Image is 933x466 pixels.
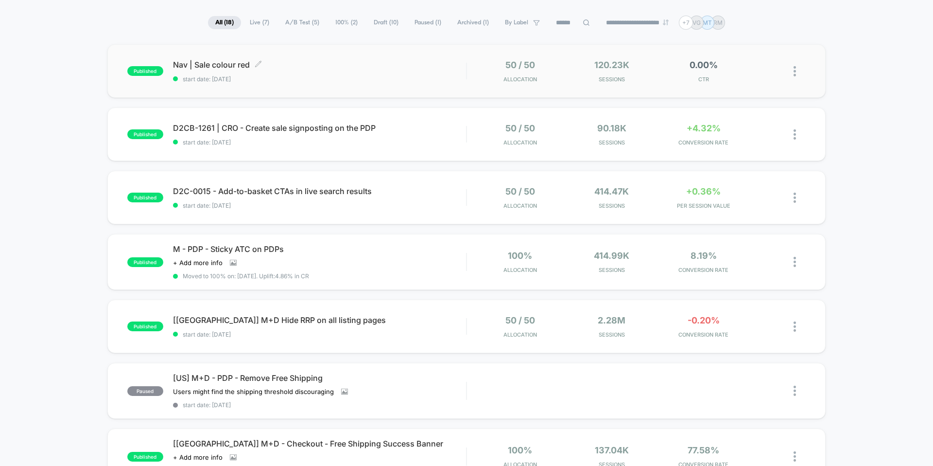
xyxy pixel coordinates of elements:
div: + 7 [679,16,693,30]
span: Nav | Sale colour red [173,60,466,70]
span: 50 / 50 [505,186,535,197]
span: 50 / 50 [505,315,535,325]
p: RM [713,19,723,26]
span: start date: [DATE] [173,75,466,83]
span: Allocation [503,331,537,338]
img: close [794,129,796,140]
span: By Label [505,19,528,26]
span: Live ( 7 ) [242,16,276,29]
span: 8.19% [691,251,717,261]
span: M - PDP - Sticky ATC on PDPs [173,244,466,254]
img: close [794,66,796,76]
span: paused [127,386,163,396]
span: start date: [DATE] [173,139,466,146]
span: 100% [508,251,532,261]
span: Sessions [569,202,656,209]
span: 50 / 50 [505,123,535,133]
span: Allocation [503,267,537,273]
span: 100% ( 2 ) [328,16,365,29]
span: A/B Test ( 5 ) [278,16,327,29]
span: -0.20% [688,315,720,325]
span: 414.47k [594,186,629,197]
img: end [663,19,669,25]
span: 50 / 50 [505,60,535,70]
img: close [794,322,796,332]
span: 0.00% [690,60,718,70]
span: 77.58% [688,445,719,455]
span: 100% [508,445,532,455]
span: start date: [DATE] [173,202,466,209]
span: published [127,193,163,202]
span: start date: [DATE] [173,401,466,409]
span: published [127,452,163,462]
span: Users might find the shipping threshold discouraging [173,388,334,395]
span: Draft ( 10 ) [366,16,406,29]
span: published [127,257,163,267]
span: 120.23k [594,60,629,70]
p: VG [692,19,701,26]
span: 137.04k [595,445,629,455]
span: [[GEOGRAPHIC_DATA]] M+D - Checkout - Free Shipping Success Banner [173,439,466,448]
span: Allocation [503,76,537,83]
span: Allocation [503,139,537,146]
span: 2.28M [598,315,625,325]
img: close [794,451,796,462]
span: [[GEOGRAPHIC_DATA]] M+D Hide RRP on all listing pages [173,315,466,325]
span: + Add more info [173,453,223,461]
span: published [127,322,163,331]
span: Sessions [569,267,656,273]
img: close [794,386,796,396]
span: D2C-0015 - Add-to-basket CTAs in live search results [173,186,466,196]
p: MT [703,19,712,26]
span: Allocation [503,202,537,209]
span: Sessions [569,331,656,338]
span: Sessions [569,139,656,146]
span: D2CB-1261 | CRO - Create sale signposting on the PDP [173,123,466,133]
span: Sessions [569,76,656,83]
span: published [127,66,163,76]
span: CTR [660,76,747,83]
span: +0.36% [686,186,721,197]
span: Moved to 100% on: [DATE] . Uplift: 4.86% in CR [183,272,309,280]
span: [US] M+D - PDP - Remove Free Shipping [173,373,466,383]
span: start date: [DATE] [173,331,466,338]
span: Archived ( 1 ) [450,16,496,29]
span: All ( 18 ) [208,16,241,29]
span: Paused ( 1 ) [407,16,449,29]
span: PER SESSION VALUE [660,202,747,209]
span: 90.18k [597,123,626,133]
img: close [794,193,796,203]
span: + Add more info [173,259,223,267]
span: CONVERSION RATE [660,267,747,273]
span: published [127,129,163,139]
span: CONVERSION RATE [660,139,747,146]
span: 414.99k [594,251,629,261]
span: +4.32% [687,123,721,133]
img: close [794,257,796,267]
span: CONVERSION RATE [660,331,747,338]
